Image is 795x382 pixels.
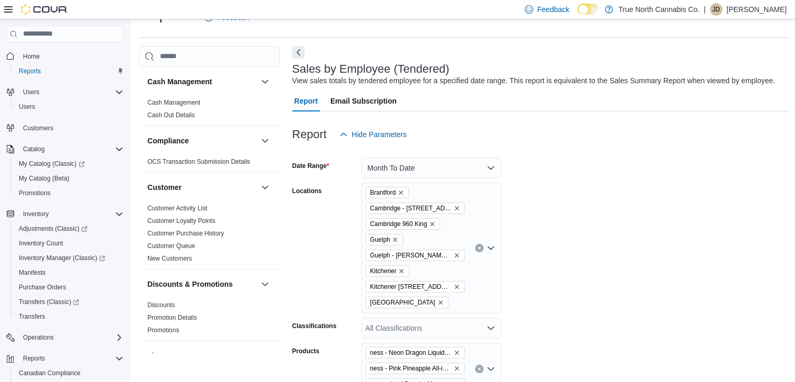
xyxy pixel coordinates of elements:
[19,50,123,63] span: Home
[23,145,44,153] span: Catalog
[15,187,123,199] span: Promotions
[19,143,49,155] button: Catalog
[147,255,192,262] a: New Customers
[727,3,787,16] p: [PERSON_NAME]
[712,3,720,16] span: JD
[147,111,195,119] span: Cash Out Details
[147,205,208,212] a: Customer Activity List
[10,251,128,265] a: Inventory Manager (Classic)
[147,99,200,106] a: Cash Management
[370,363,452,374] span: ness - Pink Pineapple All-in-one Liquid Diamond Vape - Hybrid - 1g
[19,189,51,197] span: Promotions
[10,156,128,171] a: My Catalog (Classic)
[10,280,128,295] button: Purchase Orders
[15,367,123,379] span: Canadian Compliance
[454,252,460,259] button: Remove Guelph - Gordon Gate from selection in this group
[2,351,128,366] button: Reports
[139,96,280,126] div: Cash Management
[15,296,83,308] a: Transfers (Classic)
[454,365,460,372] button: Remove ness - Pink Pineapple All-in-one Liquid Diamond Vape - Hybrid - 1g from selection in this ...
[19,268,45,277] span: Manifests
[370,282,452,292] span: Kitchener [STREET_ADDRESS]
[710,3,722,16] div: Jessica Devereux
[15,266,123,279] span: Manifests
[15,100,123,113] span: Users
[10,295,128,309] a: Transfers (Classic)
[15,187,55,199] a: Promotions
[15,237,67,250] a: Inventory Count
[10,366,128,380] button: Canadian Compliance
[147,351,257,361] button: Finance
[487,365,495,373] button: Open list of options
[15,310,123,323] span: Transfers
[147,301,175,309] a: Discounts
[147,254,192,263] span: New Customers
[15,237,123,250] span: Inventory Count
[19,122,57,134] a: Customers
[15,172,123,185] span: My Catalog (Beta)
[10,265,128,280] button: Manifests
[147,98,200,107] span: Cash Management
[454,205,460,211] button: Remove Cambridge - 51 Main St from selection in this group
[292,46,305,59] button: Next
[2,142,128,156] button: Catalog
[15,158,89,170] a: My Catalog (Classic)
[147,136,189,146] h3: Compliance
[365,218,440,230] span: Cambridge 960 King
[15,172,74,185] a: My Catalog (Beta)
[10,171,128,186] button: My Catalog (Beta)
[19,121,123,134] span: Customers
[365,203,465,214] span: Cambridge - 51 Main St
[147,313,197,322] span: Promotion Details
[365,281,465,293] span: Kitchener 1 Queen St
[19,67,41,75] span: Reports
[487,244,495,252] button: Open list of options
[370,187,396,198] span: Brantford
[2,330,128,345] button: Operations
[429,221,435,227] button: Remove Cambridge 960 King from selection in this group
[19,208,123,220] span: Inventory
[21,4,68,15] img: Cova
[15,252,123,264] span: Inventory Manager (Classic)
[330,91,397,111] span: Email Subscription
[19,331,58,344] button: Operations
[23,88,39,96] span: Users
[15,310,49,323] a: Transfers
[487,324,495,332] button: Open list of options
[370,219,427,229] span: Cambridge 960 King
[15,266,50,279] a: Manifests
[365,250,465,261] span: Guelph - Gordon Gate
[147,158,250,165] a: OCS Transaction Submission Details
[537,4,569,15] span: Feedback
[10,221,128,236] a: Adjustments (Classic)
[147,242,195,250] span: Customer Queue
[365,234,404,245] span: Guelph
[292,187,322,195] label: Locations
[15,100,39,113] a: Users
[365,265,410,277] span: Kitchener
[259,181,271,194] button: Customer
[15,296,123,308] span: Transfers (Classic)
[147,76,212,87] h3: Cash Management
[23,210,49,218] span: Inventory
[147,279,233,289] h3: Discounts & Promotions
[370,203,452,214] span: Cambridge - [STREET_ADDRESS]
[19,143,123,155] span: Catalog
[361,158,501,178] button: Month To Date
[2,120,128,136] button: Customers
[365,297,448,308] span: Mississauga
[139,299,280,341] div: Discounts & Promotions
[2,207,128,221] button: Inventory
[19,103,35,111] span: Users
[147,136,257,146] button: Compliance
[19,86,123,98] span: Users
[19,86,43,98] button: Users
[437,299,444,306] button: Remove Mississauga from selection in this group
[19,312,45,321] span: Transfers
[19,283,66,291] span: Purchase Orders
[398,268,405,274] button: Remove Kitchener from selection in this group
[352,129,407,140] span: Hide Parameters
